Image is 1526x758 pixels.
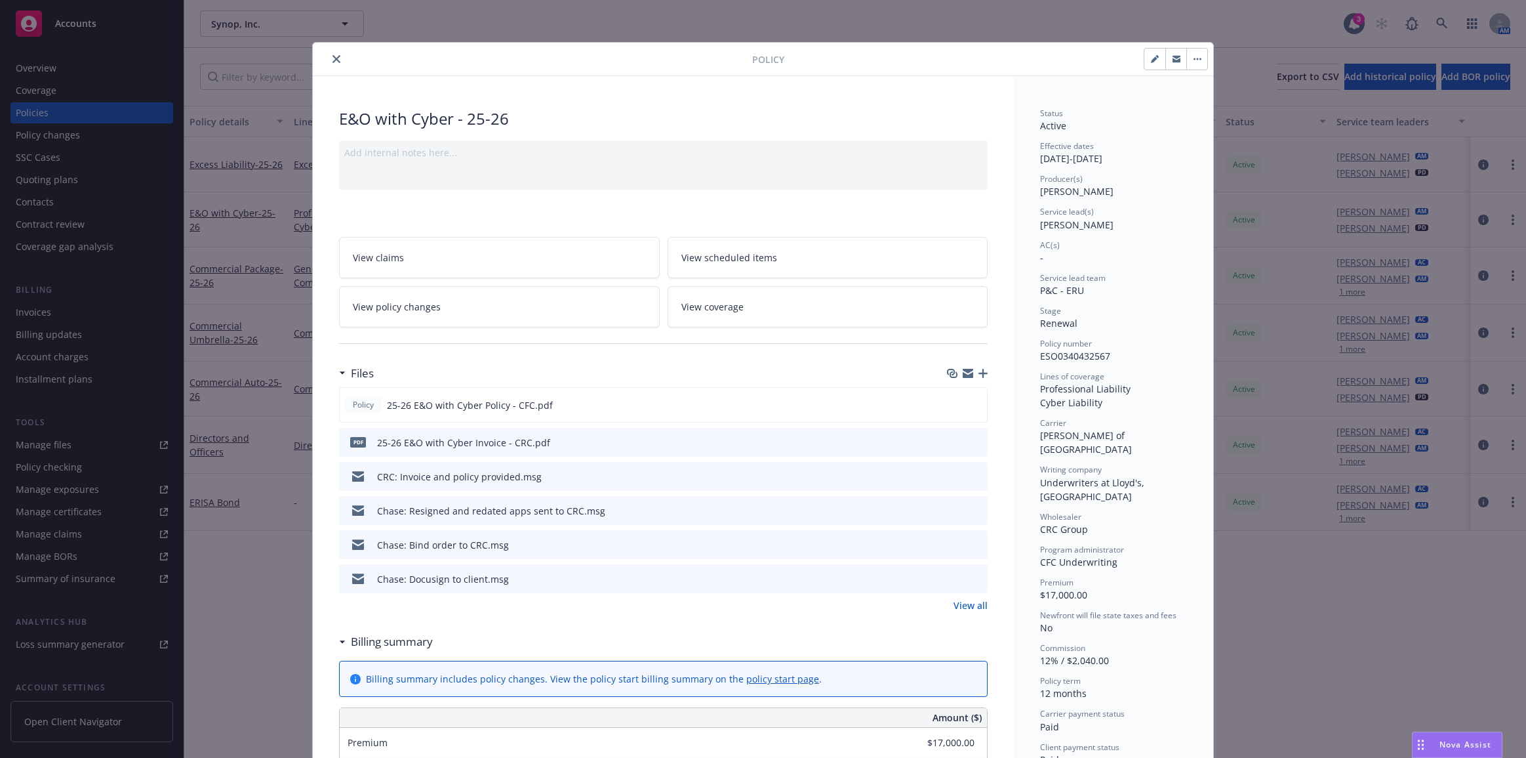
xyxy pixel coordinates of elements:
[1040,621,1053,634] span: No
[950,436,960,450] button: download file
[366,672,822,686] div: Billing summary includes policy changes. View the policy start billing summary on the .
[1040,305,1061,316] span: Stage
[1040,350,1110,362] span: ESO0340432567
[348,736,388,749] span: Premium
[1040,272,1106,284] span: Service lead team
[1040,464,1102,475] span: Writing company
[1040,544,1124,555] span: Program administrator
[1412,732,1502,758] button: Nova Assist
[344,146,982,159] div: Add internal notes here...
[681,251,777,264] span: View scheduled items
[1040,396,1187,410] div: Cyber Liability
[1040,251,1043,264] span: -
[970,398,982,412] button: preview file
[971,538,982,552] button: preview file
[1040,577,1074,588] span: Premium
[339,237,660,278] a: View claims
[1040,721,1059,733] span: Paid
[950,538,960,552] button: download file
[1040,642,1085,654] span: Commission
[339,365,374,382] div: Files
[351,633,433,650] h3: Billing summary
[1040,675,1081,686] span: Policy term
[339,108,988,130] div: E&O with Cyber - 25-26
[1040,556,1117,568] span: CFC Underwriting
[954,599,988,612] a: View all
[681,300,744,314] span: View coverage
[1040,185,1114,198] span: [PERSON_NAME]
[387,398,553,412] span: 25-26 E&O with Cyber Policy - CFC.pdf
[1040,523,1088,536] span: CRC Group
[1040,371,1104,382] span: Lines of coverage
[1040,742,1119,753] span: Client payment status
[897,733,982,753] input: 0.00
[1040,417,1066,429] span: Carrier
[353,300,441,314] span: View policy changes
[1040,476,1147,503] span: Underwriters at Lloyd's, [GEOGRAPHIC_DATA]
[971,572,982,586] button: preview file
[377,572,509,586] div: Chase: Docusign to client.msg
[1040,654,1109,667] span: 12% / $2,040.00
[1040,687,1087,700] span: 12 months
[1040,284,1084,297] span: P&C - ERU
[1040,108,1063,119] span: Status
[1040,511,1081,522] span: Wholesaler
[1413,732,1429,757] div: Drag to move
[949,398,959,412] button: download file
[351,365,374,382] h3: Files
[377,436,550,450] div: 25-26 E&O with Cyber Invoice - CRC.pdf
[1040,173,1083,184] span: Producer(s)
[350,399,376,411] span: Policy
[1040,429,1132,455] span: [PERSON_NAME] of [GEOGRAPHIC_DATA]
[1040,317,1077,329] span: Renewal
[668,237,988,278] a: View scheduled items
[350,437,366,447] span: pdf
[1040,382,1187,396] div: Professional Liability
[353,251,404,264] span: View claims
[668,286,988,327] a: View coverage
[933,711,982,725] span: Amount ($)
[329,51,344,67] button: close
[1040,338,1092,349] span: Policy number
[1040,240,1060,251] span: AC(s)
[339,633,433,650] div: Billing summary
[1040,140,1187,165] div: [DATE] - [DATE]
[950,572,960,586] button: download file
[746,673,819,685] a: policy start page
[1040,589,1087,601] span: $17,000.00
[1040,708,1125,719] span: Carrier payment status
[950,504,960,518] button: download file
[1040,140,1094,152] span: Effective dates
[339,286,660,327] a: View policy changes
[971,470,982,484] button: preview file
[971,436,982,450] button: preview file
[971,504,982,518] button: preview file
[1040,119,1066,132] span: Active
[1040,219,1114,231] span: [PERSON_NAME]
[377,470,542,484] div: CRC: Invoice and policy provided.msg
[950,470,960,484] button: download file
[1439,739,1491,750] span: Nova Assist
[377,538,509,552] div: Chase: Bind order to CRC.msg
[377,504,605,518] div: Chase: Resigned and redated apps sent to CRC.msg
[1040,610,1176,621] span: Newfront will file state taxes and fees
[1040,206,1094,217] span: Service lead(s)
[752,53,784,66] span: Policy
